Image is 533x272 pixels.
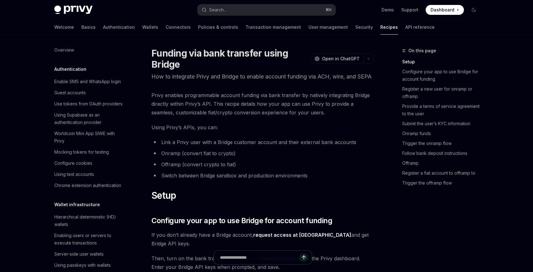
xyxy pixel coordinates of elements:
[408,47,436,54] span: On this page
[49,260,128,271] a: Using passkeys with wallets
[49,158,128,169] a: Configure cookies
[54,89,86,96] div: Guest accounts
[151,149,374,158] li: Onramp (convert fiat to crypto)
[402,101,484,119] a: Provide a terms of service agreement to the user
[469,5,479,15] button: Toggle dark mode
[54,232,125,247] div: Enabling users or servers to execute transactions
[209,6,226,14] div: Search...
[54,159,92,167] div: Configure cookies
[402,129,484,138] a: Onramp funds
[54,100,122,108] div: Use tokens from OAuth providers
[382,7,394,13] a: Demo
[151,171,374,180] li: Switch between Bridge sandbox and production environments
[54,20,74,35] a: Welcome
[54,148,109,156] div: Mocking tokens for testing
[151,91,374,117] span: Privy enables programmable account funding via bank transfer by natively integrating Bridge direc...
[402,168,484,178] a: Register a fiat account to offramp to
[54,46,74,54] div: Overview
[151,48,308,70] h1: Funding via bank transfer using Bridge
[166,20,191,35] a: Connectors
[81,20,96,35] a: Basics
[49,147,128,158] a: Mocking tokens for testing
[103,20,135,35] a: Authentication
[402,138,484,148] a: Trigger the onramp flow
[380,20,398,35] a: Recipes
[54,182,121,189] div: Chrome extension authentication
[54,250,104,258] div: Server-side user wallets
[151,138,374,147] li: Link a Privy user with a Bridge customer account and their external bank accounts
[405,20,435,35] a: API reference
[49,87,128,98] a: Guest accounts
[402,67,484,84] a: Configure your app to use Bridge for account funding
[49,128,128,147] a: Worldcoin Mini App SIWE with Privy
[402,148,484,158] a: Follow bank deposit instructions
[54,261,111,269] div: Using passkeys with wallets
[49,249,128,260] a: Server-side user wallets
[151,160,374,169] li: Offramp (convert crypto to fiat)
[300,253,308,262] button: Send message
[402,119,484,129] a: Submit the user’s KYC information
[49,109,128,128] a: Using Supabase as an authentication provider
[197,4,336,15] button: Open search
[402,57,484,67] a: Setup
[54,78,121,85] div: Enable SMS and WhatsApp login
[426,5,464,15] a: Dashboard
[151,123,374,132] span: Using Privy’s APIs, you can:
[402,178,484,188] a: Trigger the offramp flow
[49,169,128,180] a: Using test accounts
[49,45,128,56] a: Overview
[49,180,128,191] a: Chrome extension authentication
[402,158,484,168] a: Offramp
[431,7,454,13] span: Dashboard
[322,56,360,62] span: Open in ChatGPT
[49,230,128,249] a: Enabling users or servers to execute transactions
[151,72,374,81] p: How to integrate Privy and Bridge to enable account funding via ACH, wire, and SEPA
[151,216,332,226] span: Configure your app to use Bridge for account funding
[49,211,128,230] a: Hierarchical deterministic (HD) wallets
[355,20,373,35] a: Security
[401,7,418,13] a: Support
[54,201,100,208] h5: Wallet infrastructure
[49,98,128,109] a: Use tokens from OAuth providers
[325,7,332,12] span: ⌘ K
[54,6,93,14] img: dark logo
[198,20,238,35] a: Policies & controls
[142,20,158,35] a: Wallets
[54,111,125,126] div: Using Supabase as an authentication provider
[253,232,351,238] a: request access at [GEOGRAPHIC_DATA]
[49,76,128,87] a: Enable SMS and WhatsApp login
[246,20,301,35] a: Transaction management
[308,20,348,35] a: User management
[220,251,300,264] input: Ask a question...
[151,231,374,248] span: If you don’t already have a Bridge account, and get Bridge API keys.
[311,53,363,64] button: Open in ChatGPT
[54,66,86,73] h5: Authentication
[151,190,176,201] span: Setup
[54,171,94,178] div: Using test accounts
[54,130,125,145] div: Worldcoin Mini App SIWE with Privy
[402,84,484,101] a: Register a new user for onramp or offramp
[54,213,125,228] div: Hierarchical deterministic (HD) wallets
